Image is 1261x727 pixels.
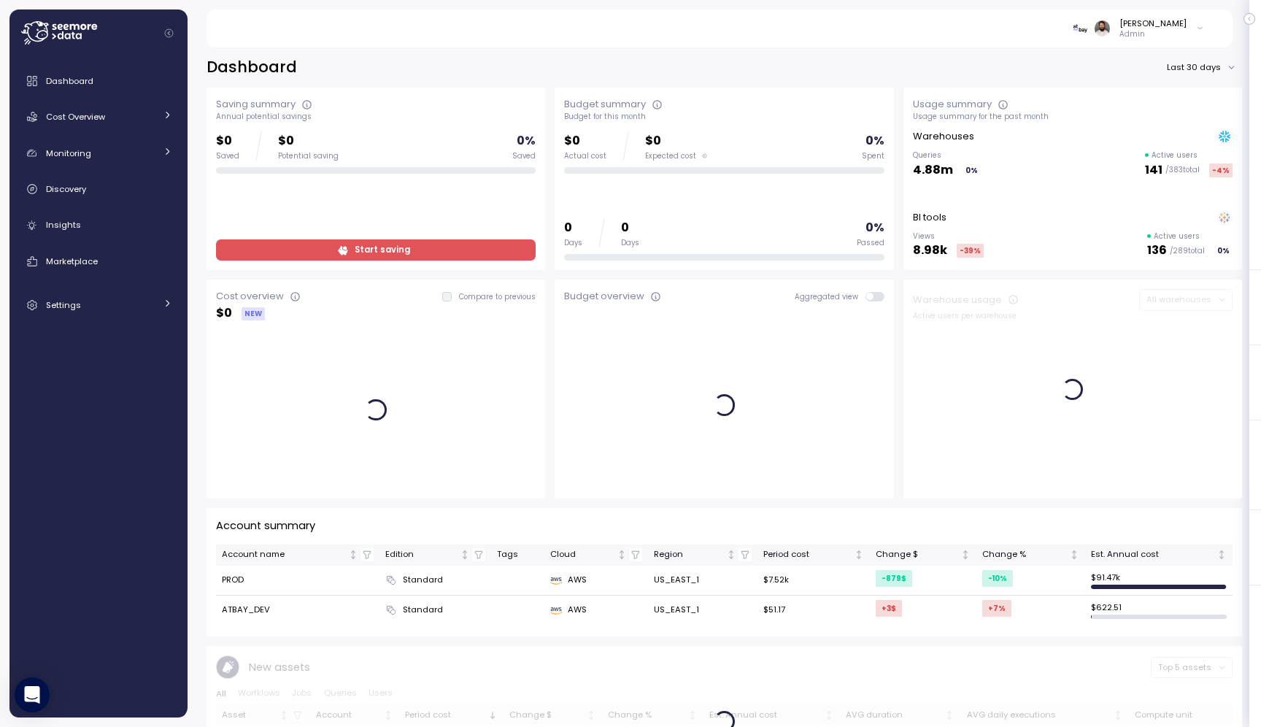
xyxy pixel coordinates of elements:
[1091,548,1214,561] div: Est. Annual cost
[216,289,284,304] div: Cost overview
[1147,241,1167,261] p: 136
[15,102,182,131] a: Cost Overview
[757,596,870,625] td: $51.17
[550,604,642,617] div: AWS
[1152,150,1198,161] p: Active users
[1085,566,1233,596] td: $ 91.47k
[865,218,884,238] p: 0 %
[216,131,239,151] p: $0
[550,574,642,587] div: AWS
[46,111,105,123] span: Cost Overview
[617,550,627,560] div: Not sorted
[648,545,757,566] th: RegionNot sorted
[982,600,1011,617] div: +7 %
[15,139,182,168] a: Monitoring
[216,566,379,596] td: PROD
[216,239,536,261] a: Start saving
[913,210,946,225] p: BI tools
[564,97,646,112] div: Budget summary
[913,161,953,180] p: 4.88m
[497,548,538,561] div: Tags
[46,219,81,231] span: Insights
[355,240,410,260] span: Start saving
[564,112,884,122] div: Budget for this month
[46,255,98,267] span: Marketplace
[963,164,981,177] div: 0 %
[278,151,339,161] div: Potential saving
[621,218,639,238] p: 0
[46,183,86,195] span: Discovery
[913,150,981,161] p: Queries
[757,566,870,596] td: $7.52k
[1209,164,1233,177] div: -4 %
[654,548,724,561] div: Region
[1069,550,1079,560] div: Not sorted
[1119,29,1187,39] p: Admin
[564,131,606,151] p: $0
[207,57,297,78] h2: Dashboard
[460,550,470,560] div: Not sorted
[216,112,536,122] div: Annual potential savings
[976,545,1085,566] th: Change %Not sorted
[1095,20,1110,36] img: ACg8ocLskjvUhBDgxtSFCRx4ztb74ewwa1VrVEuDBD_Ho1mrTsQB-QE=s96-c
[216,596,379,625] td: ATBAY_DEV
[46,147,91,159] span: Monitoring
[348,550,358,560] div: Not sorted
[512,151,536,161] div: Saved
[648,596,757,625] td: US_EAST_1
[564,218,582,238] p: 0
[459,292,536,302] p: Compare to previous
[544,545,647,566] th: CloudNot sorted
[913,231,984,242] p: Views
[876,548,958,561] div: Change $
[645,151,696,161] span: Expected cost
[645,131,707,151] p: $0
[621,238,639,248] div: Days
[913,112,1233,122] div: Usage summary for the past month
[15,211,182,240] a: Insights
[1085,545,1233,566] th: Est. Annual costNot sorted
[1073,20,1088,36] img: 676124322ce2d31a078e3b71.PNG
[46,299,81,311] span: Settings
[564,238,582,248] div: Days
[216,151,239,161] div: Saved
[862,151,884,161] div: Spent
[957,244,984,258] div: -39 %
[46,75,93,87] span: Dashboard
[1145,161,1162,180] p: 141
[1166,57,1242,78] button: Last 30 days
[857,238,884,248] div: Passed
[216,97,296,112] div: Saving summary
[15,66,182,96] a: Dashboard
[550,548,614,561] div: Cloud
[379,545,491,566] th: EditionNot sorted
[795,292,865,301] span: Aggregated view
[278,131,339,151] p: $0
[1214,244,1233,258] div: 0 %
[216,545,379,566] th: Account nameNot sorted
[222,548,346,561] div: Account name
[517,131,536,151] p: 0 %
[15,291,182,320] a: Settings
[913,129,974,144] p: Warehouses
[160,28,178,39] button: Collapse navigation
[385,548,458,561] div: Edition
[870,545,976,566] th: Change $Not sorted
[876,600,902,617] div: +3 $
[757,545,870,566] th: Period costNot sorted
[403,604,443,617] span: Standard
[913,241,947,261] p: 8.98k
[1165,165,1200,175] p: / 383 total
[564,151,606,161] div: Actual cost
[763,548,852,561] div: Period cost
[1170,246,1205,256] p: / 289 total
[876,570,912,587] div: -879 $
[15,677,50,712] div: Open Intercom Messenger
[403,574,443,587] span: Standard
[648,566,757,596] td: US_EAST_1
[1119,18,1187,29] div: [PERSON_NAME]
[1216,550,1227,560] div: Not sorted
[216,304,232,323] p: $ 0
[960,550,971,560] div: Not sorted
[1085,596,1233,625] td: $ 622.51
